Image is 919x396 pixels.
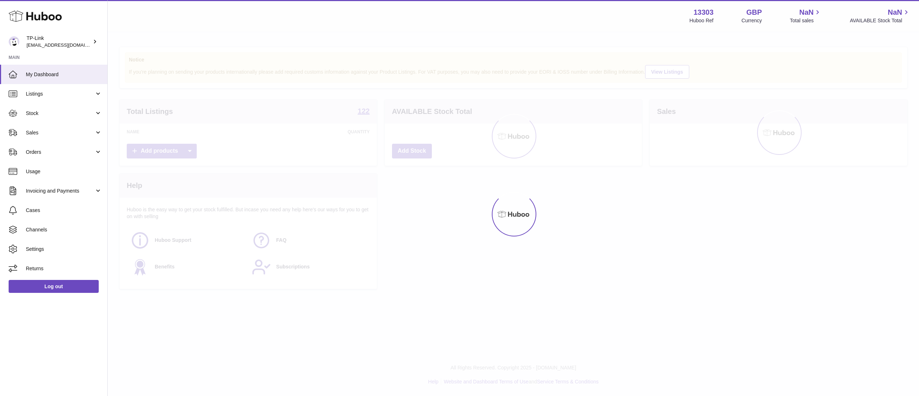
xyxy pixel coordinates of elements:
span: Listings [26,91,94,97]
span: Returns [26,265,102,272]
span: AVAILABLE Stock Total [850,17,910,24]
span: Orders [26,149,94,156]
span: My Dashboard [26,71,102,78]
div: Huboo Ref [690,17,714,24]
div: TP-Link [27,35,91,49]
span: NaN [799,8,813,17]
span: Cases [26,207,102,214]
strong: GBP [746,8,762,17]
a: Log out [9,280,99,293]
span: Usage [26,168,102,175]
span: Invoicing and Payments [26,188,94,194]
span: Channels [26,226,102,233]
strong: 13303 [694,8,714,17]
span: Settings [26,246,102,253]
span: Sales [26,129,94,136]
a: NaN AVAILABLE Stock Total [850,8,910,24]
div: Currency [742,17,762,24]
span: NaN [888,8,902,17]
span: Stock [26,110,94,117]
a: NaN Total sales [790,8,822,24]
img: internalAdmin-13303@internal.huboo.com [9,36,19,47]
span: [EMAIL_ADDRESS][DOMAIN_NAME] [27,42,106,48]
span: Total sales [790,17,822,24]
